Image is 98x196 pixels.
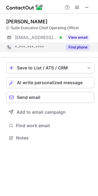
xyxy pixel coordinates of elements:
[6,18,47,25] div: [PERSON_NAME]
[17,65,84,70] div: Save to List / ATS / CRM
[17,110,66,115] span: Add to email campaign
[17,80,83,85] span: AI write personalized message
[6,25,94,31] div: C-Suite Executive Chief Operating Officer
[15,35,57,40] span: [EMAIL_ADDRESS][DOMAIN_NAME]
[6,92,94,103] button: Send email
[6,107,94,118] button: Add to email campaign
[6,4,43,11] img: ContactOut v5.3.10
[6,77,94,88] button: AI write personalized message
[66,34,90,41] button: Reveal Button
[66,44,90,50] button: Reveal Button
[16,135,92,141] span: Notes
[16,123,92,128] span: Find work email
[6,121,94,130] button: Find work email
[6,134,94,142] button: Notes
[17,95,40,100] span: Send email
[6,62,94,73] button: save-profile-one-click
